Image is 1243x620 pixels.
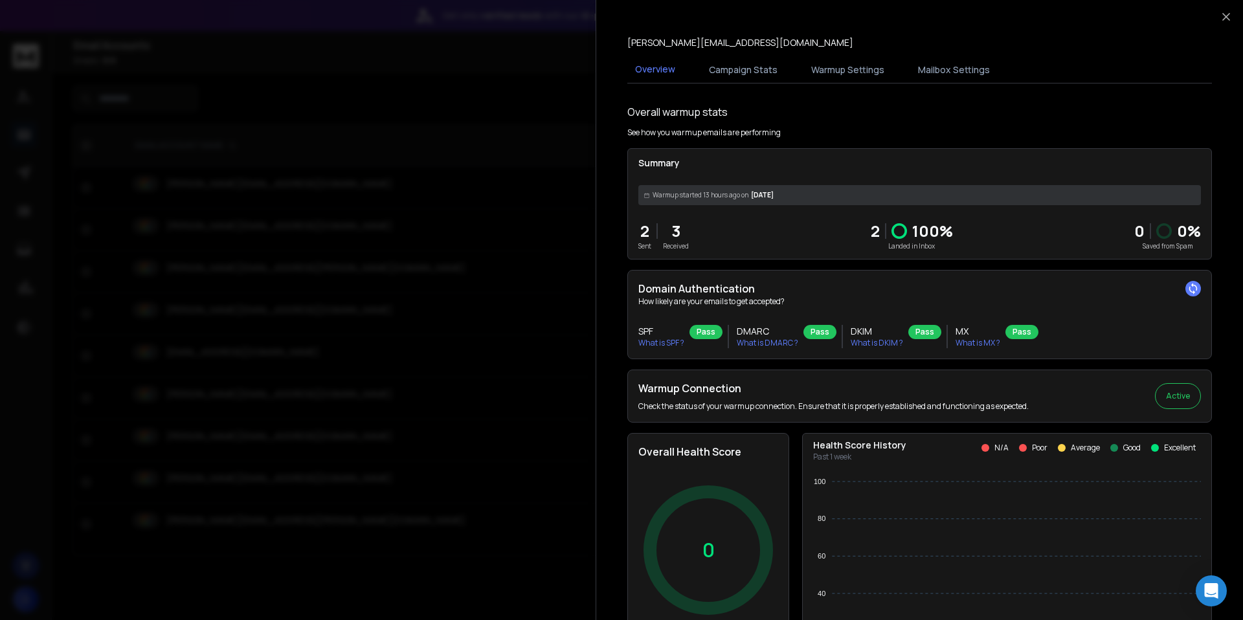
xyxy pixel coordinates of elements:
button: Warmup Settings [803,56,892,84]
p: Landed in Inbox [871,241,953,251]
p: Health Score History [813,439,906,452]
p: Excellent [1164,443,1196,453]
button: Campaign Stats [701,56,785,84]
p: Received [663,241,689,251]
p: Good [1123,443,1141,453]
h2: Overall Health Score [638,444,778,459]
p: 2 [638,221,651,241]
p: What is DMARC ? [737,338,798,348]
h3: DMARC [737,325,798,338]
p: Check the status of your warmup connection. Ensure that it is properly established and functionin... [638,401,1029,412]
div: Pass [908,325,941,339]
strong: 0 [1134,220,1145,241]
button: Active [1155,383,1201,409]
p: What is DKIM ? [851,338,903,348]
div: [DATE] [638,185,1201,205]
div: Pass [689,325,722,339]
p: Past 1 week [813,452,906,462]
div: Pass [1005,325,1038,339]
p: Summary [638,157,1201,170]
p: Saved from Spam [1134,241,1201,251]
p: How likely are your emails to get accepted? [638,296,1201,307]
button: Overview [627,55,683,85]
p: [PERSON_NAME][EMAIL_ADDRESS][DOMAIN_NAME] [627,36,853,49]
span: Warmup started 13 hours ago on [653,190,748,200]
p: 3 [663,221,689,241]
h3: MX [956,325,1000,338]
p: 0 % [1177,221,1201,241]
tspan: 80 [818,515,825,522]
p: What is MX ? [956,338,1000,348]
h3: SPF [638,325,684,338]
div: Open Intercom Messenger [1196,575,1227,606]
p: N/A [994,443,1009,453]
p: 2 [871,221,880,241]
p: See how you warmup emails are performing [627,127,781,138]
p: Average [1071,443,1100,453]
h2: Domain Authentication [638,281,1201,296]
button: Mailbox Settings [910,56,998,84]
h1: Overall warmup stats [627,104,728,120]
div: Pass [803,325,836,339]
tspan: 40 [818,590,825,597]
tspan: 60 [818,552,825,560]
h3: DKIM [851,325,903,338]
p: 0 [702,538,715,562]
p: Poor [1032,443,1047,453]
h2: Warmup Connection [638,381,1029,396]
p: Sent [638,241,651,251]
tspan: 100 [814,478,825,485]
p: 100 % [912,221,953,241]
p: What is SPF ? [638,338,684,348]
